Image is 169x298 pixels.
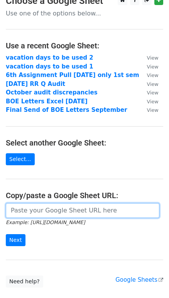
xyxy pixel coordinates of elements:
small: View [147,90,159,96]
input: Paste your Google Sheet URL here [6,203,159,218]
a: View [139,54,159,61]
small: View [147,99,159,104]
p: Use one of the options below... [6,9,163,17]
a: View [139,89,159,96]
a: October audit discrepancies [6,89,98,96]
a: View [139,106,159,113]
small: View [147,107,159,113]
input: Next [6,234,25,246]
small: View [147,72,159,78]
h4: Copy/paste a Google Sheet URL: [6,191,163,200]
small: Example: [URL][DOMAIN_NAME] [6,219,85,225]
small: View [147,64,159,70]
a: View [139,72,159,79]
a: 6th Assignment Pull [DATE] only 1st sem [6,72,139,79]
a: vacation days to be used 2 [6,54,93,61]
a: BOE Letters Excel [DATE] [6,98,88,105]
a: View [139,80,159,87]
a: [DATE] RR Q Audit [6,80,65,87]
a: vacation days to be used 1 [6,63,93,70]
a: Google Sheets [115,276,163,283]
h4: Select another Google Sheet: [6,138,163,147]
a: View [139,63,159,70]
small: View [147,81,159,87]
a: Final Send of BOE Letters September [6,106,127,113]
h4: Use a recent Google Sheet: [6,41,163,50]
a: Select... [6,153,35,165]
small: View [147,55,159,61]
iframe: Chat Widget [130,261,169,298]
a: View [139,98,159,105]
a: Need help? [6,276,43,288]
